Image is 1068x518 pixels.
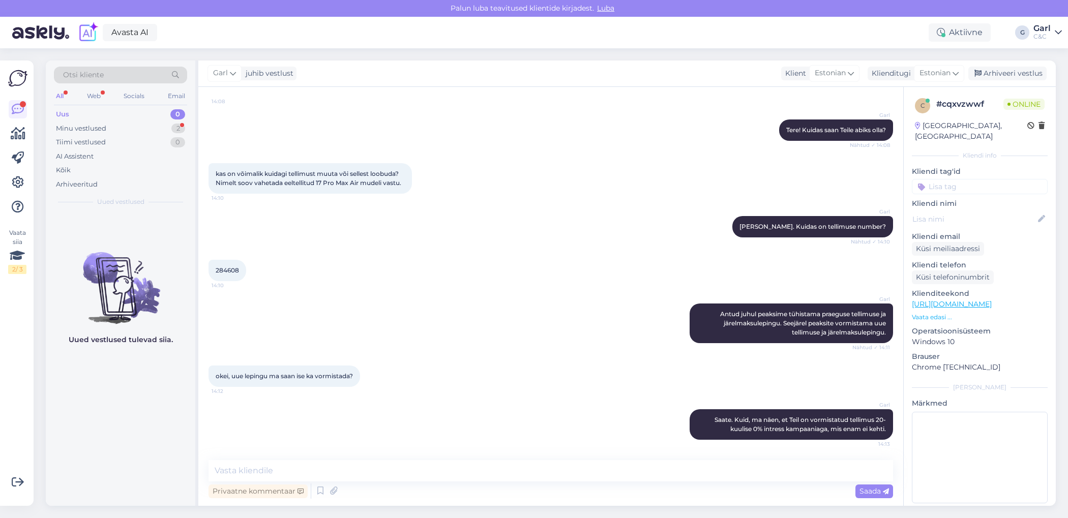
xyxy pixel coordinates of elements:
[815,68,846,79] span: Estonian
[912,351,1048,362] p: Brauser
[171,124,185,134] div: 2
[919,68,951,79] span: Estonian
[915,120,1027,142] div: [GEOGRAPHIC_DATA], [GEOGRAPHIC_DATA]
[212,194,250,202] span: 14:10
[8,69,27,88] img: Askly Logo
[103,24,157,41] a: Avasta AI
[921,102,925,109] span: c
[242,68,293,79] div: juhib vestlust
[63,70,104,80] span: Otsi kliente
[1015,25,1029,40] div: G
[912,151,1048,160] div: Kliendi info
[97,197,144,206] span: Uued vestlused
[216,372,353,380] span: okei, uue lepingu ma saan ise ka vormistada?
[912,383,1048,392] div: [PERSON_NAME]
[968,67,1047,80] div: Arhiveeri vestlus
[912,260,1048,270] p: Kliendi telefon
[216,266,239,274] span: 284608
[54,89,66,103] div: All
[166,89,187,103] div: Email
[8,265,26,274] div: 2 / 3
[912,299,992,309] a: [URL][DOMAIN_NAME]
[56,179,98,190] div: Arhiveeritud
[936,98,1003,110] div: # cqxvzwwf
[1033,24,1062,41] a: GarlC&C
[912,198,1048,209] p: Kliendi nimi
[912,214,1036,225] input: Lisa nimi
[912,231,1048,242] p: Kliendi email
[912,398,1048,409] p: Märkmed
[852,208,890,216] span: Garl
[216,170,401,187] span: kas on võimalik kuidagi tellimust muuta või sellest loobuda? Nimelt soov vahetada eeltellitud 17 ...
[56,137,106,147] div: Tiimi vestlused
[209,484,308,498] div: Privaatne kommentaar
[786,126,886,134] span: Tere! Kuidas saan Teile abiks olla?
[170,109,185,119] div: 0
[852,440,890,448] span: 14:13
[852,295,890,303] span: Garl
[851,238,890,246] span: Nähtud ✓ 14:10
[912,179,1048,194] input: Lisa tag
[213,68,228,79] span: Garl
[912,242,984,256] div: Küsi meiliaadressi
[720,310,887,336] span: Antud juhul peaksime tühistama praeguse tellimuse ja järelmaksulepingu. Seejärel peaksite vormist...
[85,89,103,103] div: Web
[912,166,1048,177] p: Kliendi tag'id
[852,344,890,351] span: Nähtud ✓ 14:11
[8,228,26,274] div: Vaata siia
[77,22,99,43] img: explore-ai
[852,111,890,119] span: Garl
[56,151,94,162] div: AI Assistent
[1003,99,1045,110] span: Online
[868,68,911,79] div: Klienditugi
[170,137,185,147] div: 0
[739,223,886,230] span: [PERSON_NAME]. Kuidas on tellimuse number?
[859,486,889,496] span: Saada
[212,387,250,395] span: 14:12
[1033,33,1051,41] div: C&C
[781,68,806,79] div: Klient
[69,334,173,345] p: Uued vestlused tulevad siia.
[912,313,1048,322] p: Vaata edasi ...
[850,141,890,149] span: Nähtud ✓ 14:08
[594,4,617,13] span: Luba
[912,337,1048,347] p: Windows 10
[912,288,1048,299] p: Klienditeekond
[929,23,991,42] div: Aktiivne
[852,401,890,409] span: Garl
[122,89,146,103] div: Socials
[212,282,250,289] span: 14:10
[912,362,1048,373] p: Chrome [TECHNICAL_ID]
[56,109,69,119] div: Uus
[56,124,106,134] div: Minu vestlused
[1033,24,1051,33] div: Garl
[56,165,71,175] div: Kõik
[912,326,1048,337] p: Operatsioonisüsteem
[912,270,994,284] div: Küsi telefoninumbrit
[715,416,886,433] span: Saate. Kuid, ma näen, et Teil on vormistatud tellimus 20-kuulise 0% intress kampaaniaga, mis enam...
[212,98,250,105] span: 14:08
[46,234,195,325] img: No chats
